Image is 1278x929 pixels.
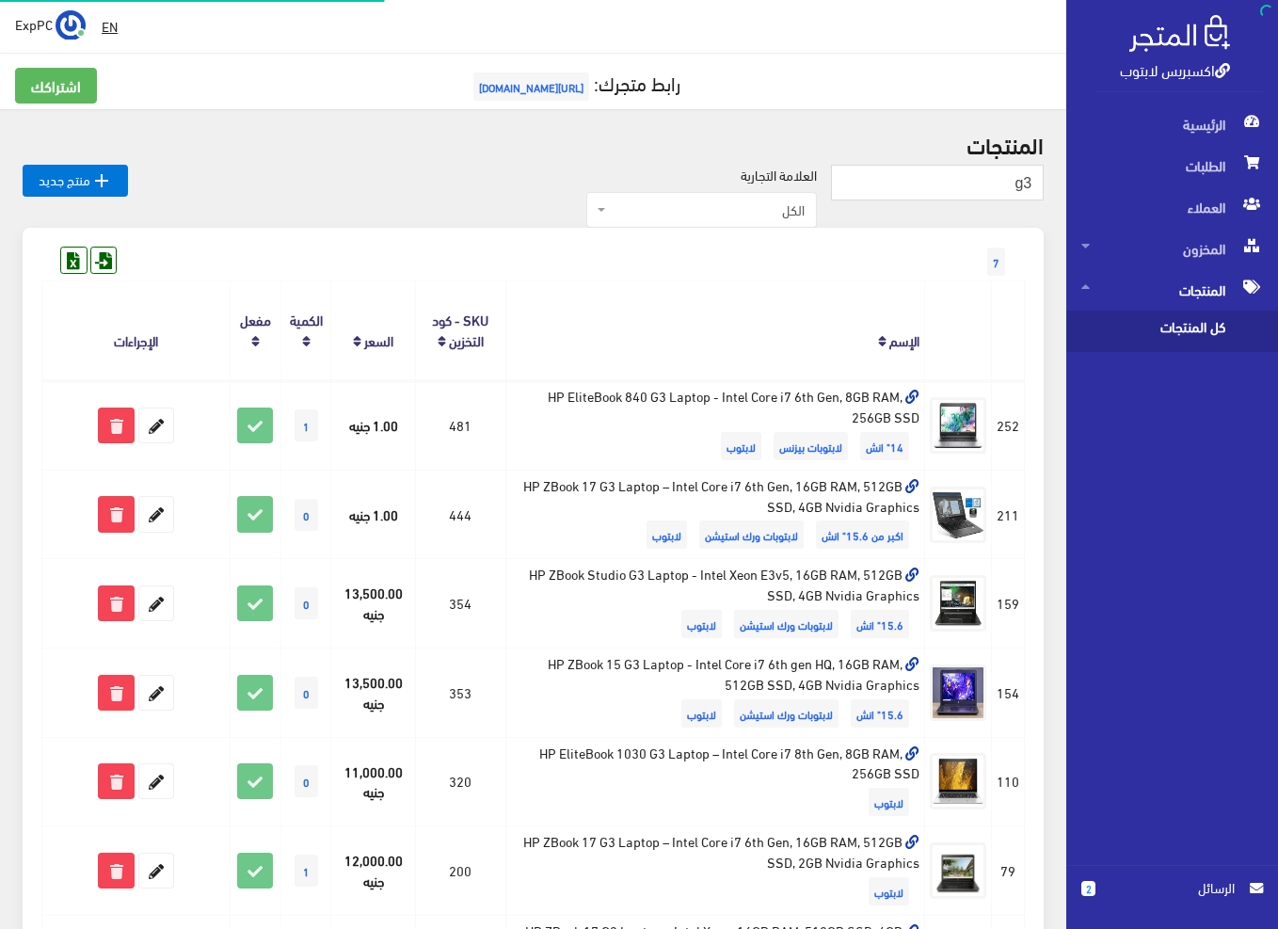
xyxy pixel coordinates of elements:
[851,699,909,728] span: 15.6" انش
[240,306,271,332] a: مفعل
[930,842,986,899] img: hp-zbook-17-g3-laptop-intel-core-i7-6th-gen-16gb-ram-512gb-ssd-2gb-nvidia-graphics.jpg
[930,397,986,454] img: hp-elitebook-840-g3-laptop-intel-core-i7-6th-gen-8gb-ram-256gb-ssd.jpg
[331,737,415,826] td: 11,000.00 جنيه
[23,132,1044,156] h2: المنتجات
[681,610,722,638] span: لابتوب
[415,737,506,826] td: 320
[681,699,722,728] span: لابتوب
[15,68,97,104] a: اشتراكك
[1120,56,1230,83] a: اكسبريس لابتوب
[816,521,909,549] span: اكبر من 15.6" انش
[1066,186,1278,228] a: العملاء
[295,587,318,619] span: 0
[734,699,839,728] span: لابتوبات ورك استيشن
[1081,104,1263,145] span: الرئيسية
[295,409,318,441] span: 1
[930,665,986,721] img: hp-zbook-15-g3-laptop-intel-core-i7-6th-gen-hq-16gb-ram-512gb-ssd-4gb-nvidia-graphics.jpg
[860,432,909,460] span: 14" انش
[1066,104,1278,145] a: الرئيسية
[473,72,589,101] span: [URL][DOMAIN_NAME]
[1081,228,1263,269] span: المخزون
[992,648,1025,737] td: 154
[331,826,415,916] td: 12,000.00 جنيه
[295,499,318,531] span: 0
[610,200,805,219] span: الكل
[1110,877,1235,898] span: الرسائل
[506,470,925,559] td: HP ZBook 17 G3 Laptop – Intel Core i7 6th Gen, 16GB RAM, 512GB SSD, 4GB Nvidia Graphics
[930,753,986,809] img: hp-elitebook-1030-g3-laptop-intel-core-i7-8th-gen-8gb-ram-256gb-ssd.jpg
[930,575,986,632] img: hp-zbook-studio-g3-laptop-intel-xeon-e3v5-16gb-ram-512gb-ssd-4gb-nvidia-graphics.jpg
[851,610,909,638] span: 15.6" انش
[1129,15,1230,52] img: .
[987,248,1005,276] span: 7
[930,487,986,543] img: hp-zbook-17-g3-laptop-intel-core-i7-6th-gen-16gb-ram-512gb-ssd-4gb-nvidia-graphics.jpg
[1066,228,1278,269] a: المخزون
[741,165,817,185] label: العلامة التجارية
[721,432,761,460] span: لابتوب
[992,470,1025,559] td: 211
[15,12,53,36] span: ExpPC
[869,788,909,816] span: لابتوب
[15,9,86,40] a: ... ExpPC
[432,306,488,353] a: SKU - كود التخزين
[415,559,506,649] td: 354
[699,521,804,549] span: لابتوبات ورك استيشن
[992,826,1025,916] td: 79
[647,521,687,549] span: لابتوب
[295,677,318,709] span: 0
[42,281,231,380] th: الإجراءات
[331,559,415,649] td: 13,500.00 جنيه
[415,826,506,916] td: 200
[94,9,125,43] a: EN
[889,327,919,353] a: الإسم
[469,65,680,100] a: رابط متجرك:[URL][DOMAIN_NAME]
[415,380,506,470] td: 481
[1081,877,1263,918] a: 2 الرسائل
[1081,145,1263,186] span: الطلبات
[992,559,1025,649] td: 159
[295,765,318,797] span: 0
[1081,311,1224,352] span: كل المنتجات
[331,470,415,559] td: 1.00 جنيه
[1066,145,1278,186] a: الطلبات
[774,432,848,460] span: لابتوبات بيزنس
[102,14,118,38] u: EN
[1066,269,1278,311] a: المنتجات
[992,737,1025,826] td: 110
[1066,311,1278,352] a: كل المنتجات
[506,648,925,737] td: HP ZBook 15 G3 Laptop - Intel Core i7 6th gen HQ, 16GB RAM, 512GB SSD, 4GB Nvidia Graphics
[23,165,128,197] a: منتج جديد
[331,648,415,737] td: 13,500.00 جنيه
[364,327,393,353] a: السعر
[506,826,925,916] td: HP ZBook 17 G3 Laptop – Intel Core i7 6th Gen, 16GB RAM, 512GB SSD, 2GB Nvidia Graphics
[290,306,323,332] a: الكمية
[56,10,86,40] img: ...
[415,648,506,737] td: 353
[869,877,909,905] span: لابتوب
[992,380,1025,470] td: 252
[506,559,925,649] td: HP ZBook Studio G3 Laptop - Intel Xeon E3v5, 16GB RAM, 512GB SSD, 4GB Nvidia Graphics
[295,855,318,887] span: 1
[1081,881,1095,896] span: 2
[331,380,415,470] td: 1.00 جنيه
[586,192,817,228] span: الكل
[90,169,113,192] i: 
[506,380,925,470] td: HP EliteBook 840 G3 Laptop - Intel Core i7 6th Gen, 8GB RAM, 256GB SSD
[1081,269,1263,311] span: المنتجات
[1081,186,1263,228] span: العملاء
[831,165,1044,200] input: بحث...
[415,470,506,559] td: 444
[506,737,925,826] td: HP EliteBook 1030 G3 Laptop – Intel Core i7 8th Gen, 8GB RAM, 256GB SSD
[734,610,839,638] span: لابتوبات ورك استيشن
